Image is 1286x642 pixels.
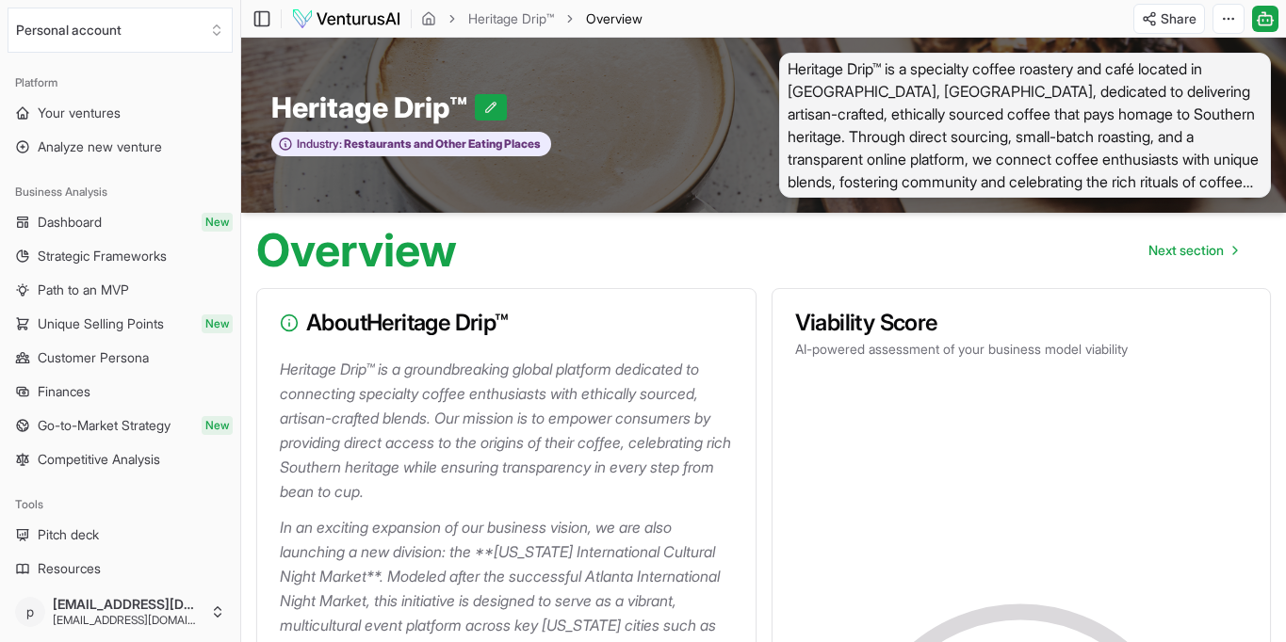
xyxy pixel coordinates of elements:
a: Unique Selling PointsNew [8,309,233,339]
span: Industry: [297,136,342,152]
span: Heritage Drip™ is a specialty coffee roastery and café located in [GEOGRAPHIC_DATA], [GEOGRAPHIC_... [779,53,1272,198]
span: Resources [38,559,101,578]
a: Analyze new venture [8,132,233,162]
button: Select an organization [8,8,233,53]
span: Analyze new venture [38,137,162,156]
a: Path to an MVP [8,275,233,305]
span: Next section [1148,241,1224,260]
span: Path to an MVP [38,281,129,299]
span: [EMAIL_ADDRESS][DOMAIN_NAME] [53,613,203,628]
nav: pagination [1133,232,1252,269]
span: New [202,314,233,333]
span: p [15,597,45,627]
span: New [202,213,233,232]
span: Dashboard [38,213,102,232]
a: Pitch deck [8,520,233,550]
p: AI-powered assessment of your business model viability [795,340,1248,359]
span: Customer Persona [38,348,149,367]
div: Tools [8,490,233,520]
span: [EMAIL_ADDRESS][DOMAIN_NAME] [53,596,203,613]
img: logo [291,8,401,30]
span: Finances [38,382,90,401]
span: Your ventures [38,104,121,122]
div: Business Analysis [8,177,233,207]
span: Share [1161,9,1196,28]
h1: Overview [256,228,457,273]
a: Competitive Analysis [8,444,233,474]
nav: breadcrumb [421,9,643,28]
p: Heritage Drip™ is a groundbreaking global platform dedicated to connecting specialty coffee enthu... [280,357,741,504]
span: Heritage Drip™ [271,90,475,124]
h3: About Heritage Drip™ [280,312,733,334]
a: Go-to-Market StrategyNew [8,410,233,441]
a: Strategic Frameworks [8,241,233,271]
span: Unique Selling Points [38,314,164,333]
span: Overview [586,9,643,28]
button: Share [1133,4,1205,34]
a: Finances [8,377,233,407]
a: DashboardNew [8,207,233,237]
button: Industry:Restaurants and Other Eating Places [271,132,551,157]
a: Go to next page [1133,232,1252,269]
div: Platform [8,68,233,98]
a: Your ventures [8,98,233,128]
span: Go-to-Market Strategy [38,416,171,435]
a: Heritage Drip™ [468,9,554,28]
h3: Viability Score [795,312,1248,334]
a: Resources [8,554,233,584]
span: New [202,416,233,435]
span: Competitive Analysis [38,450,160,469]
button: p[EMAIL_ADDRESS][DOMAIN_NAME][EMAIL_ADDRESS][DOMAIN_NAME] [8,589,233,634]
span: Restaurants and Other Eating Places [342,136,541,152]
a: Customer Persona [8,343,233,373]
span: Strategic Frameworks [38,247,167,265]
span: Pitch deck [38,525,99,544]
